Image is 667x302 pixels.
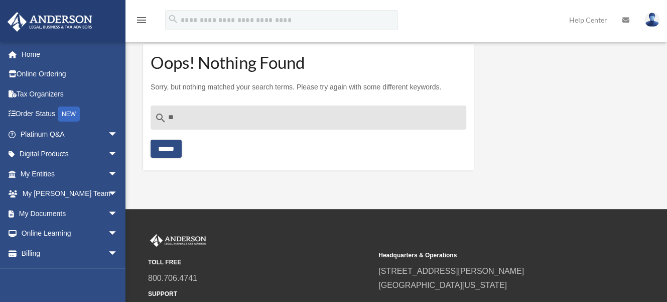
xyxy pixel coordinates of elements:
small: TOLL FREE [148,257,371,268]
a: 800.706.4741 [148,274,197,282]
i: search [155,112,167,124]
i: search [168,14,179,25]
a: [STREET_ADDRESS][PERSON_NAME] [378,267,524,275]
span: arrow_drop_down [108,144,128,165]
a: My Documentsarrow_drop_down [7,204,133,224]
span: arrow_drop_down [108,243,128,264]
img: User Pic [644,13,659,27]
img: Anderson Advisors Platinum Portal [148,234,208,247]
small: Headquarters & Operations [378,250,602,261]
span: arrow_drop_down [108,164,128,184]
a: Platinum Q&Aarrow_drop_down [7,124,133,144]
p: Sorry, but nothing matched your search terms. Please try again with some different keywords. [151,81,466,93]
a: menu [136,18,148,26]
span: arrow_drop_down [108,204,128,224]
a: Order StatusNEW [7,104,133,125]
span: arrow_drop_down [108,124,128,145]
a: Home [7,44,128,64]
a: My [PERSON_NAME] Teamarrow_drop_down [7,184,133,204]
a: Online Ordering [7,64,133,84]
a: My Entitiesarrow_drop_down [7,164,133,184]
div: NEW [58,107,80,122]
a: Tax Organizers [7,84,133,104]
a: Online Learningarrow_drop_down [7,224,133,244]
small: SUPPORT [148,289,371,299]
a: Events Calendar [7,263,133,283]
img: Anderson Advisors Platinum Portal [5,12,95,32]
span: arrow_drop_down [108,224,128,244]
a: [GEOGRAPHIC_DATA][US_STATE] [378,281,507,289]
h1: Oops! Nothing Found [151,56,466,69]
i: menu [136,14,148,26]
a: Billingarrow_drop_down [7,243,133,263]
span: arrow_drop_down [108,184,128,205]
a: Digital Productsarrow_drop_down [7,144,133,164]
